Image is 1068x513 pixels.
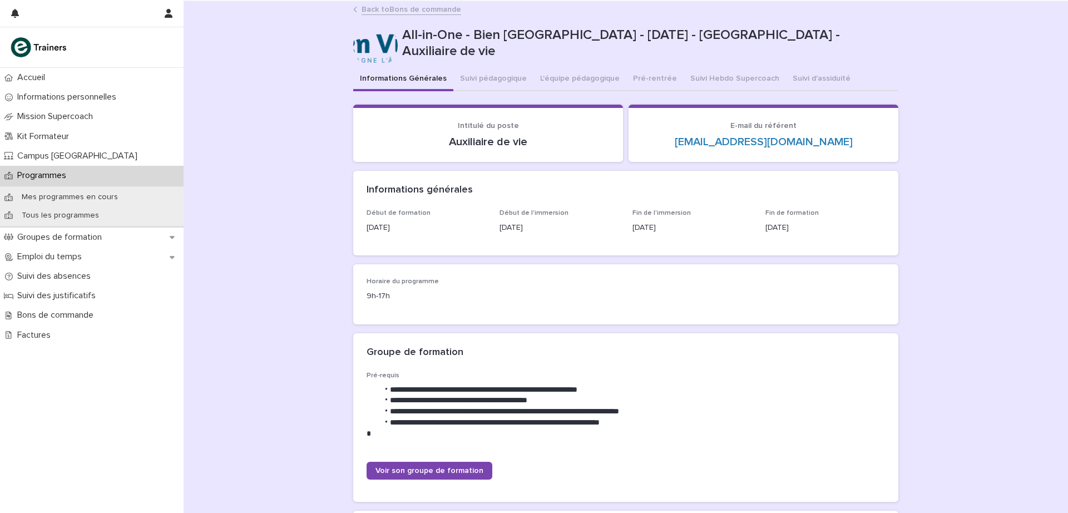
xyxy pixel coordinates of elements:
p: Emploi du temps [13,251,91,262]
span: Fin de formation [765,210,819,216]
p: Informations personnelles [13,92,125,102]
button: Informations Générales [353,68,453,91]
span: Début de formation [367,210,431,216]
span: E-mail du référent [730,122,797,130]
p: Campus [GEOGRAPHIC_DATA] [13,151,146,161]
p: Suivi des absences [13,271,100,282]
p: Mes programmes en cours [13,193,127,202]
a: [EMAIL_ADDRESS][DOMAIN_NAME] [675,136,853,147]
h2: Groupe de formation [367,347,463,359]
p: Factures [13,330,60,341]
p: Kit Formateur [13,131,78,142]
p: 9h-17h [367,290,531,302]
span: Intitulé du poste [458,122,519,130]
span: Voir son groupe de formation [375,467,483,475]
span: Fin de l'immersion [632,210,691,216]
p: [DATE] [632,222,752,234]
button: Pré-rentrée [626,68,684,91]
button: Suivi d'assiduité [786,68,857,91]
p: Programmes [13,170,75,181]
img: K0CqGN7SDeD6s4JG8KQk [9,36,70,58]
p: Bons de commande [13,310,102,320]
p: Mission Supercoach [13,111,102,122]
p: Auxiliaire de vie [367,135,610,149]
p: All-in-One - Bien [GEOGRAPHIC_DATA] - [DATE] - [GEOGRAPHIC_DATA] - Auxiliaire de vie [402,27,894,60]
p: [DATE] [765,222,885,234]
a: Back toBons de commande [362,2,461,15]
h2: Informations générales [367,184,473,196]
button: L'équipe pédagogique [533,68,626,91]
p: [DATE] [367,222,486,234]
p: Groupes de formation [13,232,111,243]
p: Suivi des justificatifs [13,290,105,301]
a: Voir son groupe de formation [367,462,492,480]
span: Début de l'immersion [500,210,568,216]
p: Tous les programmes [13,211,108,220]
span: Horaire du programme [367,278,439,285]
p: [DATE] [500,222,619,234]
button: Suivi Hebdo Supercoach [684,68,786,91]
span: Pré-requis [367,372,399,379]
button: Suivi pédagogique [453,68,533,91]
p: Accueil [13,72,54,83]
